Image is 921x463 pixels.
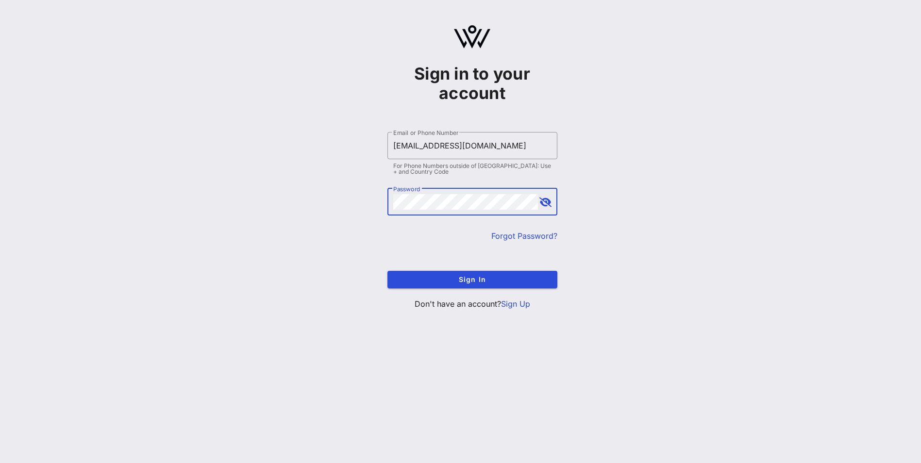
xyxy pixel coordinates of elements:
h1: Sign in to your account [387,64,557,103]
label: Password [393,185,420,193]
button: append icon [539,198,552,207]
a: Forgot Password? [491,231,557,241]
span: Sign In [395,275,550,283]
img: logo.svg [454,25,490,49]
div: For Phone Numbers outside of [GEOGRAPHIC_DATA]: Use + and Country Code [393,163,552,175]
p: Don't have an account? [387,298,557,310]
label: Email or Phone Number [393,129,458,136]
a: Sign Up [501,299,530,309]
button: Sign In [387,271,557,288]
